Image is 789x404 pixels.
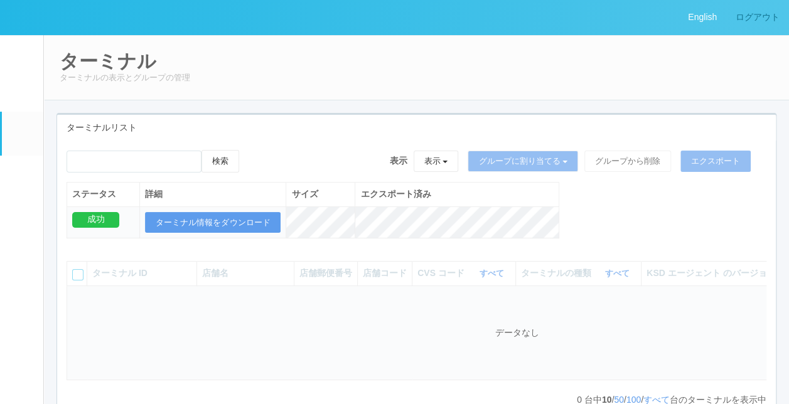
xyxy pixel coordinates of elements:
h2: ターミナル [60,51,773,72]
button: グループに割り当てる [468,151,578,172]
span: 店舗名 [202,268,228,278]
a: クライアントリンク [2,233,43,271]
a: アラート設定 [2,271,43,309]
p: ターミナルの表示とグループの管理 [60,72,773,84]
a: イベントログ [2,35,43,73]
a: すべて [480,268,507,278]
a: すべて [605,268,633,278]
a: コンテンツプリント [2,310,43,348]
a: ターミナル [2,112,43,156]
span: 店舗郵便番号 [299,268,352,278]
button: ターミナル情報をダウンロード [145,212,281,233]
span: CVS コード [417,267,468,280]
span: 店舗コード [363,268,407,278]
button: エクスポート [680,151,751,172]
a: ユーザー [2,73,43,111]
button: 検索 [201,150,239,173]
div: エクスポート済み [360,188,554,201]
span: KSD エージェント のバージョン [647,268,775,278]
div: 詳細 [145,188,281,201]
a: ドキュメントを管理 [2,348,43,386]
button: すべて [476,267,510,280]
div: 成功 [72,212,119,228]
div: ターミナルリスト [57,115,776,141]
div: ターミナル ID [92,267,191,280]
a: メンテナンス通知 [2,194,43,233]
span: 表示 [390,154,407,167]
a: パッケージ [2,156,43,194]
button: 表示 [414,151,459,172]
div: ステータス [72,188,134,201]
button: すべて [602,267,636,280]
div: サイズ [291,188,350,201]
span: ターミナルの種類 [521,267,594,280]
button: グループから削除 [584,151,671,172]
